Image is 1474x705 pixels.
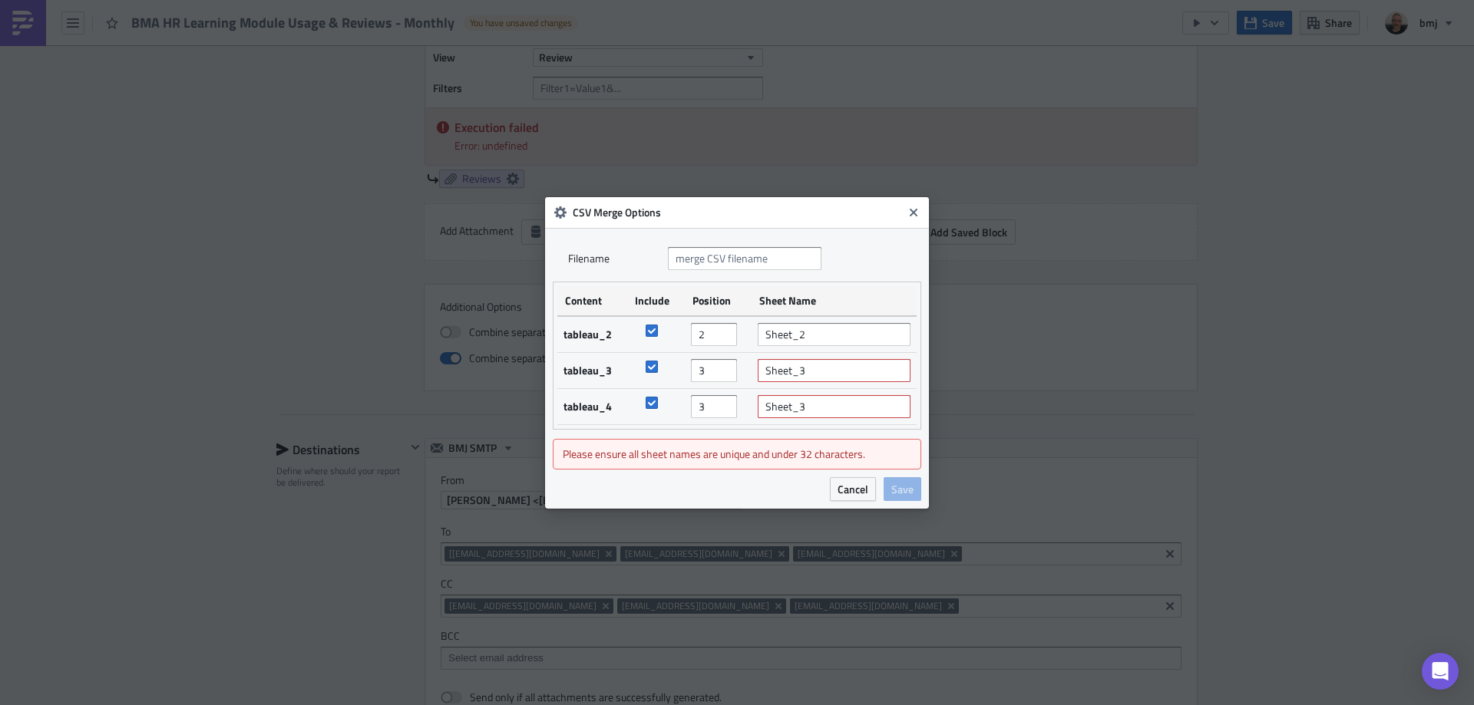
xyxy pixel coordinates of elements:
[668,247,821,270] input: merge CSV filename
[830,477,876,501] button: Cancel
[553,439,921,469] div: Please ensure all sheet names are unique and under 32 characters.
[6,98,733,110] p: Please find attached the BMA HR Learning Module Usage & Reviews report showing data from the prev...
[557,286,627,316] th: Content
[838,481,868,497] span: Cancel
[891,481,914,497] span: Save
[573,206,903,219] h6: CSV Merge Options
[627,286,685,316] th: Include
[1422,653,1459,690] div: Open Intercom Messenger
[6,6,733,212] body: Rich Text Area. Press ALT-0 for help.
[557,316,627,353] td: tableau_2
[557,388,627,424] td: tableau_4
[884,477,921,501] button: Save
[568,247,660,270] label: Filenam﻿e
[557,352,627,388] td: tableau_3
[6,132,733,144] p: Note that if this email may contain an empty attachment if no usage data or reviews exists for th...
[752,286,917,316] th: Sheet Name
[6,40,732,77] strong: Note: The existing platform used to distribute this content is now decommissioned. The new platfo...
[6,6,733,18] p: Hello,
[902,201,925,224] button: Close
[685,286,752,316] th: Position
